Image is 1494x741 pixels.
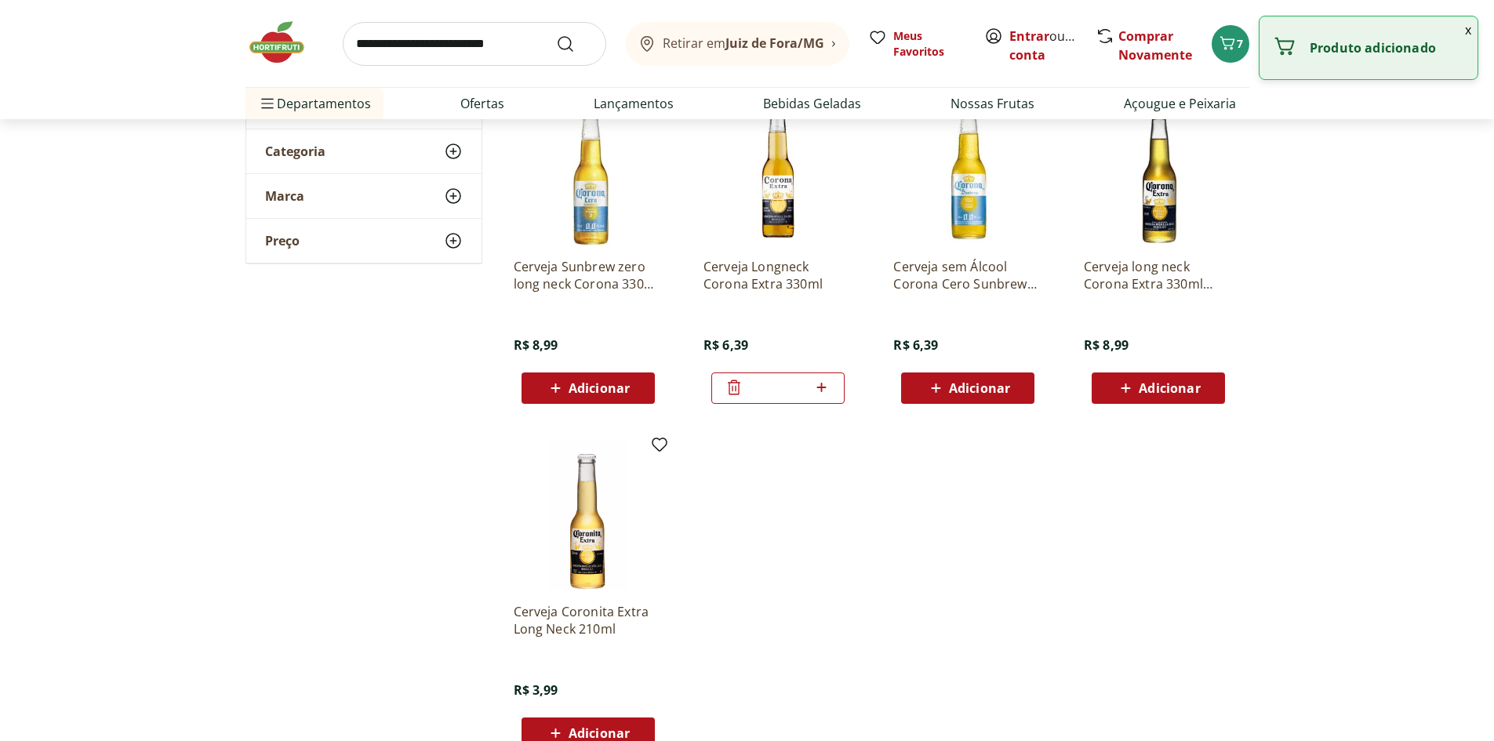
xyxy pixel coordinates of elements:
[868,28,965,60] a: Meus Favoritos
[893,96,1042,245] img: Cerveja sem Álcool Corona Cero Sunbrew Long Neck 330ml
[663,36,824,50] span: Retirar em
[1084,96,1233,245] img: Cerveja long neck Corona Extra 330ml gelada
[569,382,630,394] span: Adicionar
[1009,27,1079,64] span: ou
[265,233,300,249] span: Preço
[1237,36,1243,51] span: 7
[951,94,1034,113] a: Nossas Frutas
[703,258,852,292] a: Cerveja Longneck Corona Extra 330ml
[569,727,630,739] span: Adicionar
[265,188,304,204] span: Marca
[703,96,852,245] img: Cerveja Longneck Corona Extra 330ml
[1139,382,1200,394] span: Adicionar
[1118,27,1192,64] a: Comprar Novamente
[514,603,663,637] a: Cerveja Coronita Extra Long Neck 210ml
[258,85,277,122] button: Menu
[514,441,663,590] img: Cerveja Coronita Extra Long Neck 210ml
[1212,25,1249,63] button: Carrinho
[556,35,594,53] button: Submit Search
[245,19,324,66] img: Hortifruti
[703,336,748,354] span: R$ 6,39
[949,382,1010,394] span: Adicionar
[1459,16,1478,43] button: Fechar notificação
[265,143,325,159] span: Categoria
[893,336,938,354] span: R$ 6,39
[514,681,558,699] span: R$ 3,99
[246,129,482,173] button: Categoria
[1310,40,1465,56] p: Produto adicionado
[1009,27,1096,64] a: Criar conta
[1084,258,1233,292] a: Cerveja long neck Corona Extra 330ml gelada
[1124,94,1236,113] a: Açougue e Peixaria
[1084,336,1129,354] span: R$ 8,99
[343,22,606,66] input: search
[522,372,655,404] button: Adicionar
[246,219,482,263] button: Preço
[625,22,849,66] button: Retirar emJuiz de Fora/MG
[893,258,1042,292] a: Cerveja sem Álcool Corona Cero Sunbrew Long Neck 330ml
[258,85,371,122] span: Departamentos
[1092,372,1225,404] button: Adicionar
[514,96,663,245] img: Cerveja Sunbrew zero long neck Corona 330ml gelada
[901,372,1034,404] button: Adicionar
[763,94,861,113] a: Bebidas Geladas
[514,336,558,354] span: R$ 8,99
[893,28,965,60] span: Meus Favoritos
[725,35,824,52] b: Juiz de Fora/MG
[246,174,482,218] button: Marca
[1009,27,1049,45] a: Entrar
[514,258,663,292] a: Cerveja Sunbrew zero long neck Corona 330ml gelada
[460,94,504,113] a: Ofertas
[594,94,674,113] a: Lançamentos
